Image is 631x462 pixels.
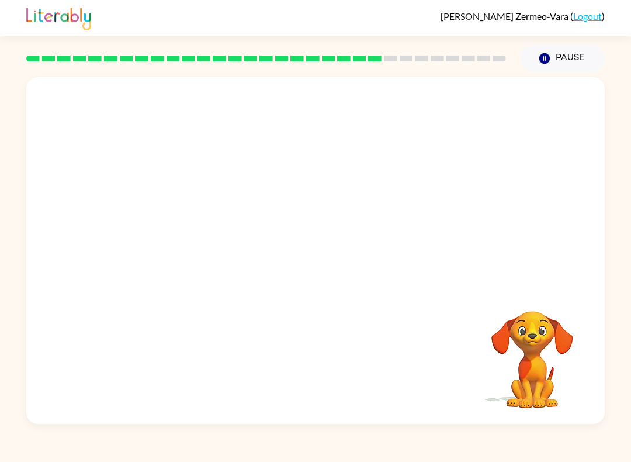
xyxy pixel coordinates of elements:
[26,5,91,30] img: Literably
[441,11,605,22] div: ( )
[441,11,570,22] span: [PERSON_NAME] Zermeo-Vara
[474,293,591,410] video: Your browser must support playing .mp4 files to use Literably. Please try using another browser.
[573,11,602,22] a: Logout
[520,45,605,72] button: Pause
